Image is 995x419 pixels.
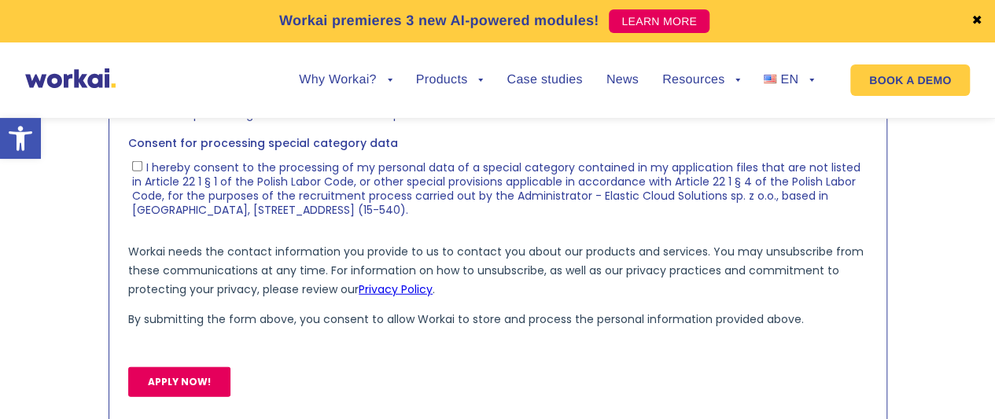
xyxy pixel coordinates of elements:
span: I hereby consent to the processing of the personal data I have provided during the recruitment pr... [4,218,711,262]
a: Why Workai? [299,74,392,86]
input: I hereby consent to the processing of the personal data I have provided during the recruitment pr... [4,219,14,230]
span: Mobile phone number [370,64,496,80]
a: Resources [662,74,740,86]
p: Workai premieres 3 new AI-powered modules! [279,10,599,31]
a: Case studies [507,74,582,86]
a: BOOK A DEMO [850,64,970,96]
span: I hereby consent to the processing of my personal data of a special category contained in my appl... [4,300,732,358]
a: Products [416,74,484,86]
span: EN [780,73,798,86]
a: ✖ [971,15,982,28]
a: News [606,74,639,86]
a: LEARN MORE [609,9,709,33]
input: I hereby consent to the processing of my personal data of a special category contained in my appl... [4,301,14,311]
